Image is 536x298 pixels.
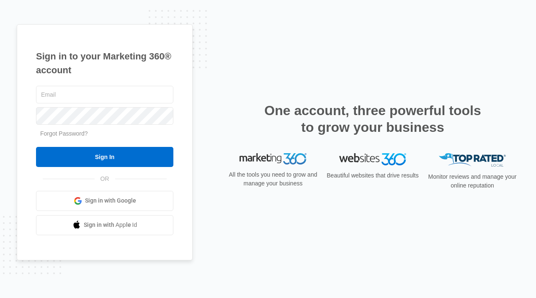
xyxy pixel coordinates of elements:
[226,170,320,188] p: All the tools you need to grow and manage your business
[36,147,173,167] input: Sign In
[95,175,115,183] span: OR
[425,172,519,190] p: Monitor reviews and manage your online reputation
[36,49,173,77] h1: Sign in to your Marketing 360® account
[262,102,484,136] h2: One account, three powerful tools to grow your business
[439,153,506,167] img: Top Rated Local
[339,153,406,165] img: Websites 360
[36,215,173,235] a: Sign in with Apple Id
[326,171,420,180] p: Beautiful websites that drive results
[85,196,136,205] span: Sign in with Google
[36,86,173,103] input: Email
[240,153,307,165] img: Marketing 360
[40,130,88,137] a: Forgot Password?
[84,221,137,229] span: Sign in with Apple Id
[36,191,173,211] a: Sign in with Google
